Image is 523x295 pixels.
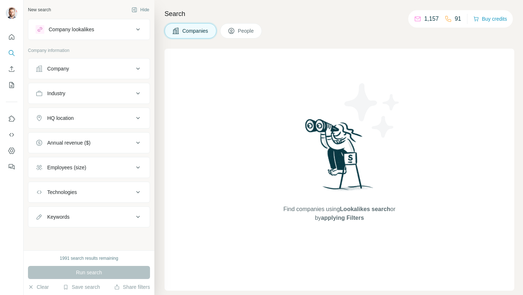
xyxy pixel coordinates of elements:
img: Avatar [6,7,17,19]
div: Keywords [47,213,69,221]
button: Buy credits [473,14,507,24]
img: Surfe Illustration - Woman searching with binoculars [302,117,377,198]
button: Use Surfe API [6,128,17,141]
button: Hide [126,4,154,15]
h4: Search [165,9,514,19]
button: Search [6,47,17,60]
div: Technologies [47,189,77,196]
div: Annual revenue ($) [47,139,90,146]
button: My lists [6,78,17,92]
button: Feedback [6,160,17,173]
div: Company lookalikes [49,26,94,33]
div: New search [28,7,51,13]
span: Lookalikes search [340,206,390,212]
button: Clear [28,283,49,291]
button: HQ location [28,109,150,127]
button: Keywords [28,208,150,226]
div: 1991 search results remaining [60,255,118,262]
div: Industry [47,90,65,97]
div: HQ location [47,114,74,122]
span: Find companies using or by [281,205,397,222]
span: Companies [182,27,209,35]
p: 1,157 [424,15,439,23]
button: Company [28,60,150,77]
button: Industry [28,85,150,102]
button: Use Surfe on LinkedIn [6,112,17,125]
button: Dashboard [6,144,17,157]
button: Employees (size) [28,159,150,176]
img: Surfe Illustration - Stars [340,78,405,143]
button: Technologies [28,183,150,201]
button: Save search [63,283,100,291]
div: Employees (size) [47,164,86,171]
span: applying Filters [321,215,364,221]
button: Annual revenue ($) [28,134,150,151]
span: People [238,27,255,35]
button: Enrich CSV [6,62,17,76]
button: Company lookalikes [28,21,150,38]
button: Share filters [114,283,150,291]
p: 91 [455,15,461,23]
div: Company [47,65,69,72]
p: Company information [28,47,150,54]
button: Quick start [6,31,17,44]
